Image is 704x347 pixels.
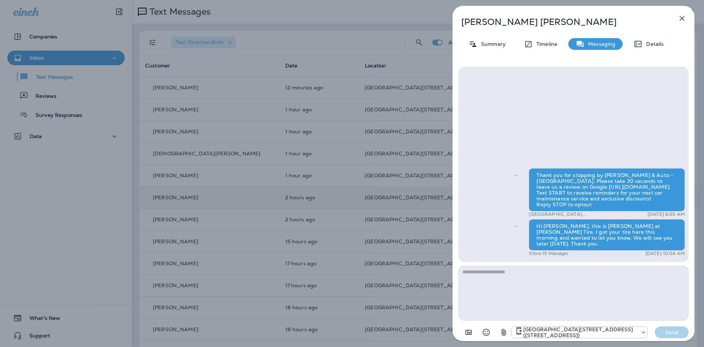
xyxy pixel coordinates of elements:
button: Select an emoji [479,325,494,340]
p: Store 15 Manager [529,251,568,256]
p: [PERSON_NAME] [PERSON_NAME] [461,17,661,27]
p: Messaging [584,41,615,47]
span: Sent [514,222,518,229]
p: [DATE] 10:04 AM [645,251,685,256]
div: Hi [PERSON_NAME], this is [PERSON_NAME] at [PERSON_NAME] Tire. I got your tire here this morning ... [529,219,685,251]
span: Sent [514,171,518,178]
div: +1 (402) 891-8464 [511,326,647,338]
p: [DATE] 8:03 AM [648,211,685,217]
p: Timeline [533,41,557,47]
div: Thank you for stopping by [PERSON_NAME] & Auto - [GEOGRAPHIC_DATA]. Please take 30 seconds to lea... [529,168,685,211]
p: [GEOGRAPHIC_DATA][STREET_ADDRESS] ([STREET_ADDRESS]) [523,326,637,338]
p: [GEOGRAPHIC_DATA][STREET_ADDRESS] ([STREET_ADDRESS]) [529,211,622,217]
p: Details [642,41,664,47]
button: Add in a premade template [461,325,476,340]
p: Summary [477,41,506,47]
